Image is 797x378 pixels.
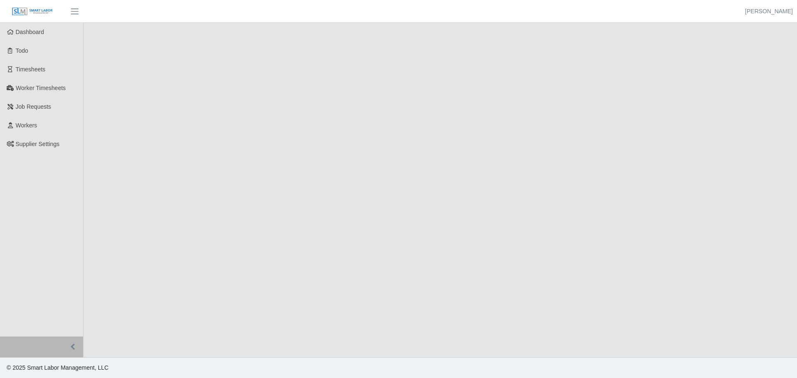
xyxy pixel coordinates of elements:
[12,7,53,16] img: SLM Logo
[16,103,51,110] span: Job Requests
[7,364,108,371] span: © 2025 Smart Labor Management, LLC
[16,122,37,129] span: Workers
[16,66,46,73] span: Timesheets
[16,29,44,35] span: Dashboard
[745,7,793,16] a: [PERSON_NAME]
[16,85,66,91] span: Worker Timesheets
[16,141,60,147] span: Supplier Settings
[16,47,28,54] span: Todo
